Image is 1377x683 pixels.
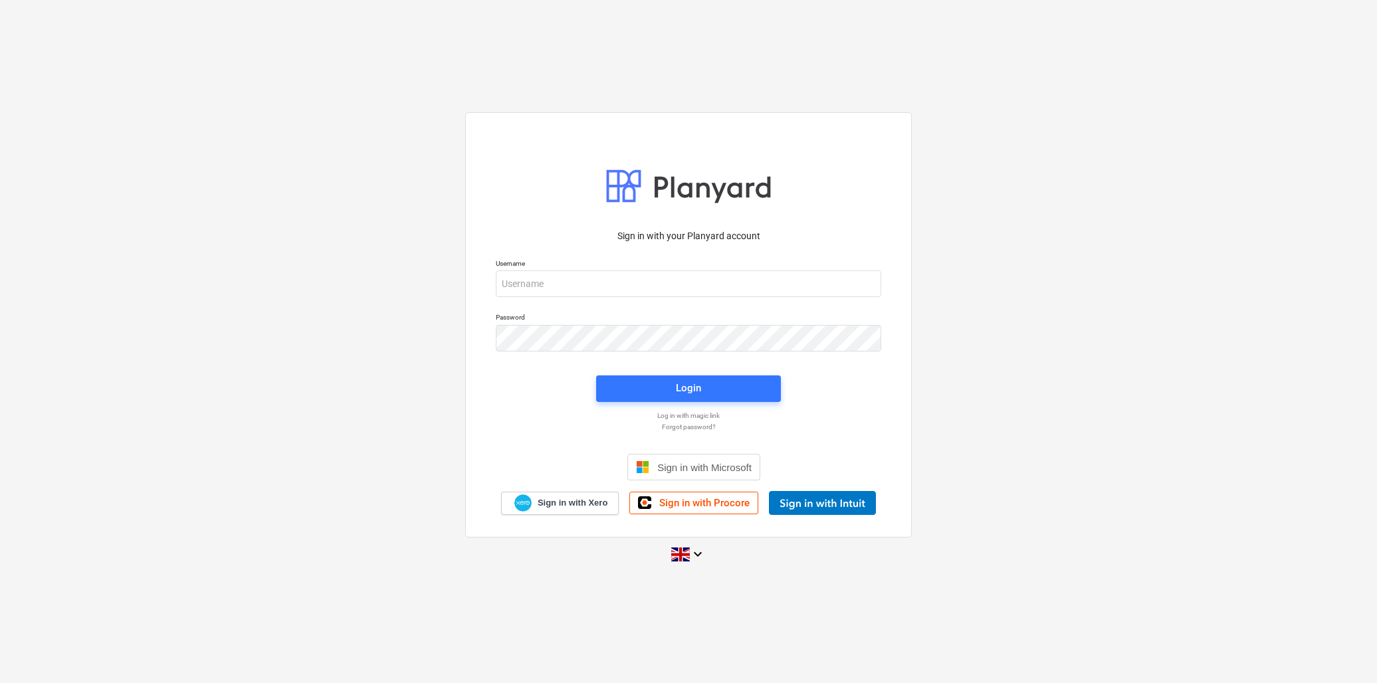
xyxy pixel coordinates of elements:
[659,497,750,509] span: Sign in with Procore
[676,379,701,397] div: Login
[636,460,649,474] img: Microsoft logo
[496,259,881,270] p: Username
[501,492,619,515] a: Sign in with Xero
[514,494,532,512] img: Xero logo
[657,462,752,473] span: Sign in with Microsoft
[496,270,881,297] input: Username
[489,423,888,431] a: Forgot password?
[538,497,607,509] span: Sign in with Xero
[489,411,888,420] a: Log in with magic link
[496,229,881,243] p: Sign in with your Planyard account
[596,375,781,402] button: Login
[629,492,758,514] a: Sign in with Procore
[496,313,881,324] p: Password
[690,546,706,562] i: keyboard_arrow_down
